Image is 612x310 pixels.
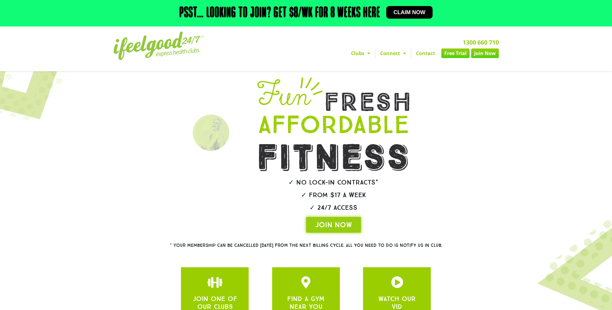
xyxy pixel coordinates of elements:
a: JOIN ONE OF OUR CLUBS [209,276,221,288]
a: Claim now [386,6,433,19]
h2: ✓ From $17 a week [241,192,427,198]
span: JOIN NOW [315,220,352,230]
h2: ✓ No lock-in contracts* [241,179,427,186]
a: 1300 660 710 [463,38,499,46]
a: Clubs [346,48,375,58]
a: JOIN ONE OF OUR CLUBS [300,276,312,288]
a: JOIN NOW [306,217,361,233]
h2: ✓ 24/7 Access [241,204,427,211]
span: Claim now [393,10,425,15]
nav: Menu [250,48,499,58]
a: Contact [411,48,440,58]
h2: Psst… Looking to join? Get $8/wk for 8 weeks here [179,6,380,20]
a: Connect [375,48,411,58]
h2: * Your membership can be cancelled [DATE] from the next billing cycle. All you need to do is noti... [148,243,464,248]
a: Free Trial [441,48,470,58]
a: JOIN ONE OF OUR CLUBS [391,276,403,288]
a: Join Now [471,48,499,58]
